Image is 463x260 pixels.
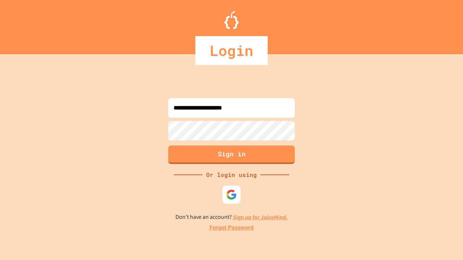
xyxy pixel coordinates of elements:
a: Forgot Password [209,224,254,232]
div: Or login using [203,170,260,179]
div: Login [195,36,268,65]
button: Sign in [168,146,295,164]
img: google-icon.svg [226,189,237,200]
img: Logo.svg [224,11,239,29]
a: Sign up for JuiceMind. [233,213,288,221]
p: Don't have an account? [175,213,288,222]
